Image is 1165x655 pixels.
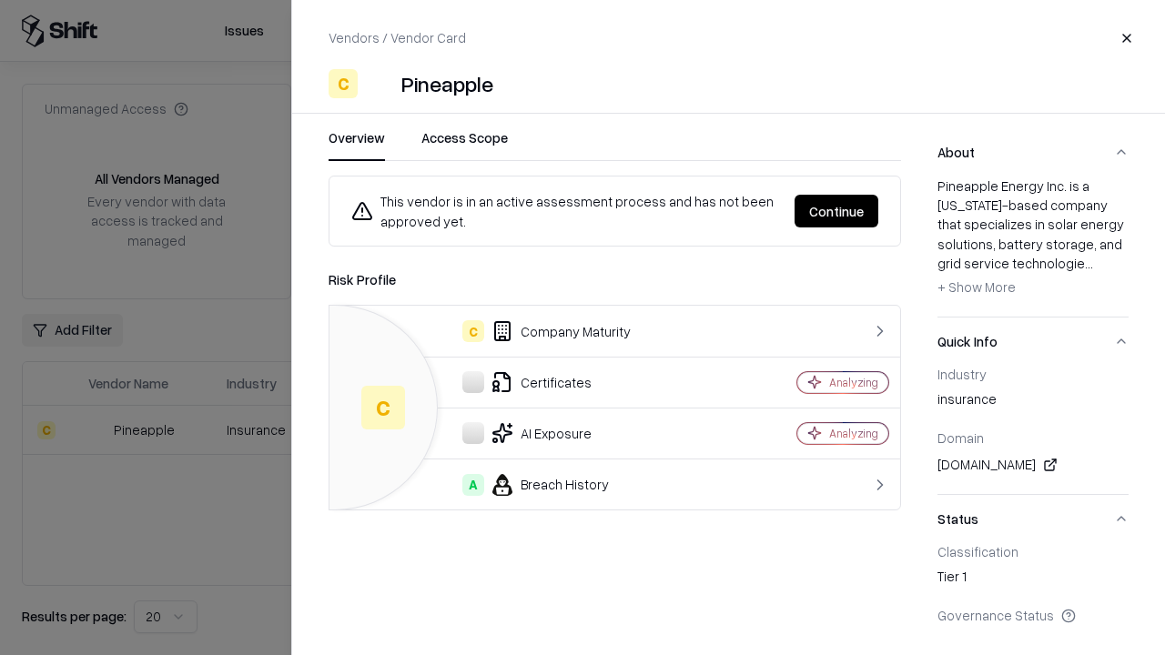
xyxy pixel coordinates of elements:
div: Breach History [344,474,734,496]
div: Company Maturity [344,320,734,342]
div: Quick Info [937,366,1129,494]
div: A [462,474,484,496]
div: Tier 1 [937,567,1129,592]
div: Pineapple [401,69,493,98]
div: Analyzing [829,375,878,390]
button: Overview [329,128,385,161]
img: Pineapple [365,69,394,98]
div: Risk Profile [329,268,901,290]
button: Quick Info [937,317,1129,366]
div: C [462,320,484,342]
div: insurance [937,389,1129,415]
div: Industry [937,366,1129,382]
span: ... [1085,255,1093,271]
div: [DOMAIN_NAME] [937,454,1129,476]
div: C [329,69,358,98]
button: Status [937,495,1129,543]
div: Pineapple Energy Inc. is a [US_STATE]-based company that specializes in solar energy solutions, b... [937,176,1129,302]
button: About [937,128,1129,176]
p: Vendors / Vendor Card [329,28,466,47]
div: AI Exposure [344,422,734,444]
span: + Show More [937,278,1016,295]
button: Continue [795,195,878,227]
div: Domain [937,429,1129,446]
button: + Show More [937,273,1016,302]
div: Analyzing [829,426,878,441]
div: Certificates [344,371,734,393]
div: About [937,176,1129,317]
div: Classification [937,543,1129,559]
button: Access Scope [421,128,508,161]
div: Governance Status [937,607,1129,623]
div: This vendor is in an active assessment process and has not been approved yet. [351,191,780,231]
div: C [361,386,405,429]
